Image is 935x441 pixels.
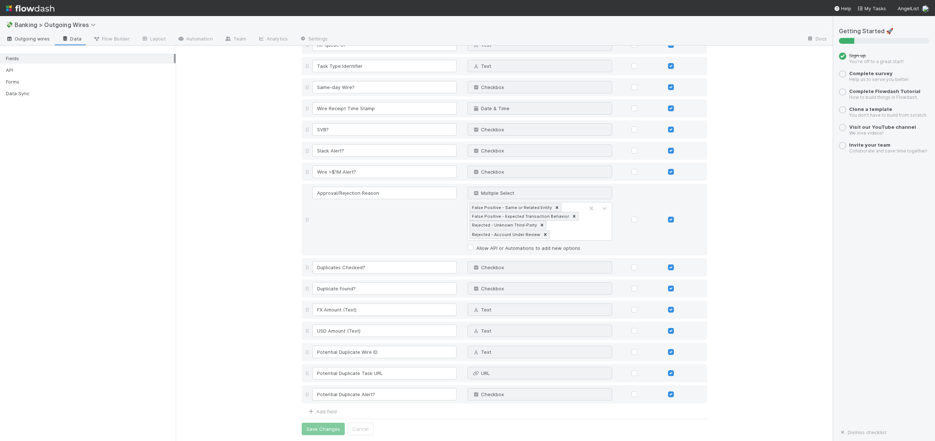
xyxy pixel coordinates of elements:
[801,34,833,45] a: Docs
[472,190,514,196] span: Multiple Select
[312,303,457,316] input: Untitled field
[472,84,504,90] span: Checkbox
[476,244,580,252] label: Allow API or Automations to add new options
[294,34,333,45] a: Settings
[312,166,457,178] input: Untitled field
[6,66,174,75] div: API
[470,212,570,220] div: False Positive - Expected Transaction Behavior
[6,35,50,42] span: Outgoing wires
[472,349,491,355] span: Text
[839,429,886,435] a: Dismiss checklist
[6,2,54,15] img: logo-inverted-e16ddd16eac7371096b0.svg
[312,282,457,295] input: Untitled field
[312,388,457,401] input: Untitled field
[6,22,13,28] span: 💸
[6,77,174,86] div: Forms
[312,346,457,358] input: Untitled field
[312,325,457,337] input: Untitled field
[312,123,457,136] input: Untitled field
[172,34,219,45] a: Automation
[472,169,504,175] span: Checkbox
[849,148,927,154] small: Collaborate and save time together!
[136,34,172,45] a: Layout
[849,94,918,100] small: How to build things in Flowdash.
[849,106,892,112] a: Clone a template
[6,89,174,98] div: Data Sync
[312,60,457,72] input: Untitled field
[56,34,87,45] a: Data
[348,423,373,435] button: Cancel
[849,59,904,64] small: You’re off to a great start!
[472,370,490,376] span: URL
[849,70,893,76] a: Complete survey
[312,261,457,274] input: Untitled field
[898,5,919,11] span: AngelList
[849,130,884,136] small: We love videos!
[472,127,504,132] span: Checkbox
[470,204,553,212] div: False Positive - Same or Related Entity
[308,409,337,414] a: Add field
[302,423,345,435] button: Save Changes
[472,63,491,69] span: Text
[472,148,504,154] span: Checkbox
[857,5,886,12] a: My Tasks
[857,5,886,11] span: My Tasks
[312,367,457,379] input: Untitled field
[93,35,130,42] span: Flow Builder
[849,124,916,130] a: Visit our YouTube channel
[922,5,929,12] img: avatar_bdfa3533-0fcc-4751-bbb0-f891a59c9894.png
[312,144,457,157] input: Untitled field
[312,102,457,115] input: Untitled field
[472,264,504,270] span: Checkbox
[849,53,866,58] span: Sign up
[312,187,457,199] input: Untitled field
[472,391,504,397] span: Checkbox
[834,5,851,12] div: Help
[219,34,252,45] a: Team
[15,21,99,28] span: Banking > Outgoing Wires
[472,286,504,291] span: Checkbox
[470,231,541,239] div: Rejected - Account Under Review
[472,307,491,313] span: Text
[6,54,174,63] div: Fields
[839,28,929,35] h5: Getting Started 🚀
[849,77,909,82] small: Help us to serve you better.
[470,221,538,229] div: Rejected - Unknown Third-Party
[252,34,294,45] a: Analytics
[849,88,920,94] a: Complete Flowdash Tutorial
[87,34,136,45] a: Flow Builder
[312,81,457,93] input: Untitled field
[849,112,927,118] small: You don’t have to build from scratch.
[472,328,491,334] span: Text
[849,142,890,148] a: Invite your team
[472,105,510,111] span: Date & Time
